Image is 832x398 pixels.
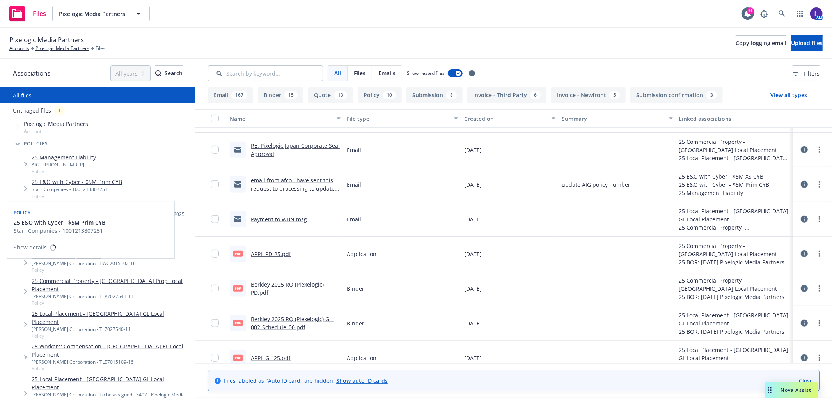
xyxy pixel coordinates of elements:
[32,333,192,339] span: Policy
[609,91,620,99] div: 5
[793,69,820,78] span: Filters
[251,315,334,331] a: Berkley 2025 RQ (Piexelogic) GL-002-Schedule_00.pdf
[32,277,192,293] a: 25 Commercial Property - [GEOGRAPHIC_DATA] Prop Local Placement
[815,284,824,293] a: more
[155,66,183,81] div: Search
[13,68,50,78] span: Associations
[233,355,243,361] span: pdf
[679,180,770,189] div: 25 E&O with Cyber - $5M Prim CYB
[208,65,323,81] input: Search by keyword...
[679,242,790,258] div: 25 Commercial Property - [GEOGRAPHIC_DATA] Local Placement
[679,327,790,336] div: 25 BOR: [DATE] Pixelogic Media Partners
[378,69,396,77] span: Emails
[347,215,361,223] span: Email
[24,142,48,146] span: Policies
[208,87,253,103] button: Email
[258,87,303,103] button: Binder
[679,138,790,154] div: 25 Commercial Property - [GEOGRAPHIC_DATA] Local Placement
[155,70,161,76] svg: Search
[334,69,341,77] span: All
[679,189,770,197] div: 25 Management Liability
[32,310,192,326] a: 25 Local Placement - [GEOGRAPHIC_DATA] GL Local Placement
[96,45,105,52] span: Files
[211,285,219,292] input: Toggle Row Selected
[815,145,824,154] a: more
[756,6,772,21] a: Report a Bug
[793,65,820,81] button: Filters
[679,311,790,327] div: 25 Local Placement - [GEOGRAPHIC_DATA] GL Local Placement
[52,6,150,21] button: Pixelogic Media Partners
[211,319,219,327] input: Toggle Row Selected
[32,293,192,300] div: [PERSON_NAME] Corporation - TLP7027541-11
[464,354,482,362] span: [DATE]
[336,377,388,384] a: Show auto ID cards
[32,267,136,273] span: Policy
[736,39,786,47] span: Copy logging email
[14,226,105,235] div: Starr Companies - 1001213807251
[747,7,754,14] div: 11
[227,109,344,128] button: Name
[211,354,219,362] input: Toggle Row Selected
[54,106,65,115] div: 1
[251,177,335,200] a: email from afco I have sent this request to processing to update the change in our system. .msg
[347,115,449,123] div: File type
[679,172,770,180] div: 25 E&O with Cyber - $5M XS CYB
[464,319,482,327] span: [DATE]
[9,45,29,52] a: Accounts
[804,69,820,78] span: Filters
[467,87,546,103] button: Invoice - Third Party
[233,251,243,256] span: pdf
[815,214,824,224] a: more
[679,258,790,266] div: 25 BOR: [DATE] Pixelogic Media Partners
[792,6,808,21] a: Switch app
[32,153,96,161] a: 25 Management Liability
[32,193,122,200] span: Policy
[32,365,192,372] span: Policy
[32,300,192,306] span: Policy
[284,91,298,99] div: 15
[562,115,664,123] div: Summary
[211,115,219,122] input: Select all
[354,69,365,77] span: Files
[406,87,463,103] button: Submission
[14,218,105,226] button: 25 E&O with Cyber - $5M Prim CYB
[14,209,31,216] span: Policy
[676,109,793,128] button: Linked associations
[461,109,559,128] button: Created on
[24,128,88,134] span: Account
[211,180,219,188] input: Toggle Row Selected
[13,106,51,115] a: Untriaged files
[530,91,541,99] div: 6
[562,180,630,189] span: update AIG policy number
[13,92,32,99] a: All files
[679,223,790,232] div: 25 Commercial Property - [GEOGRAPHIC_DATA] Local Placement
[679,115,790,123] div: Linked associations
[765,382,818,398] button: Nova Assist
[308,87,353,103] button: Quote
[231,91,247,99] div: 167
[233,320,243,326] span: pdf
[706,91,717,99] div: 3
[679,346,790,362] div: 25 Local Placement - [GEOGRAPHIC_DATA] GL Local Placement
[334,91,347,99] div: 13
[32,260,136,267] div: [PERSON_NAME] Corporation - TWC7015102-16
[32,168,96,175] span: Policy
[32,326,192,333] div: [PERSON_NAME] Corporation - TL7027540-11
[9,35,84,45] span: Pixelogic Media Partners
[774,6,790,21] a: Search
[464,285,482,293] span: [DATE]
[35,45,89,52] a: Pixelogic Media Partners
[344,109,461,128] button: File type
[32,186,122,193] div: Starr Companies - 1001213807251
[464,115,547,123] div: Created on
[464,180,482,189] span: [DATE]
[383,91,396,99] div: 10
[230,115,332,123] div: Name
[224,377,388,385] span: Files labeled as "Auto ID card" are hidden.
[32,161,96,168] div: AIG - [PHONE_NUMBER]
[464,146,482,154] span: [DATE]
[630,87,723,103] button: Submission confirmation
[32,375,192,391] a: 25 Local Placement - [GEOGRAPHIC_DATA] GL Local Placement
[211,250,219,258] input: Toggle Row Selected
